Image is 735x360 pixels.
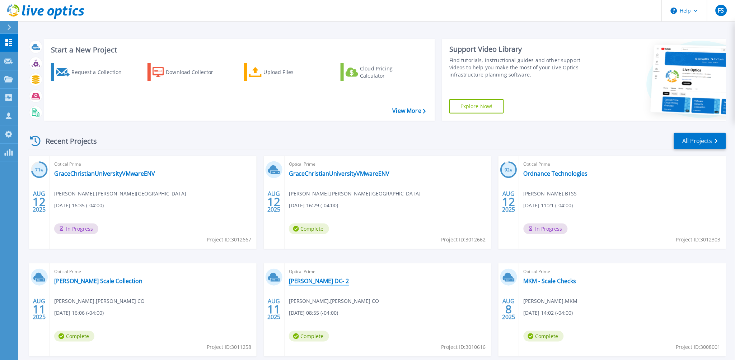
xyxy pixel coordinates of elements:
[32,296,46,322] div: AUG 2025
[674,133,726,149] a: All Projects
[524,223,568,234] span: In Progress
[51,63,131,81] a: Request a Collection
[360,65,417,79] div: Cloud Pricing Calculator
[289,160,487,168] span: Optical Prime
[54,268,252,276] span: Optical Prime
[31,166,48,174] h3: 71
[718,8,724,13] span: FS
[267,199,280,205] span: 12
[267,306,280,312] span: 11
[54,160,252,168] span: Optical Prime
[502,199,515,205] span: 12
[54,202,104,209] span: [DATE] 16:35 (-04:00)
[267,296,281,322] div: AUG 2025
[289,331,329,342] span: Complete
[676,236,721,244] span: Project ID: 3012303
[54,297,145,305] span: [PERSON_NAME] , [PERSON_NAME] CO
[166,65,223,79] div: Download Collector
[510,168,512,172] span: %
[449,45,595,54] div: Support Video Library
[51,46,426,54] h3: Start a New Project
[289,277,349,285] a: [PERSON_NAME] DC- 2
[244,63,324,81] a: Upload Files
[33,306,46,312] span: 11
[441,236,486,244] span: Project ID: 3012662
[289,268,487,276] span: Optical Prime
[524,170,588,177] a: Ordnance Technologies
[441,343,486,351] span: Project ID: 3010616
[524,309,573,317] span: [DATE] 14:02 (-04:00)
[500,166,517,174] h3: 92
[289,309,338,317] span: [DATE] 08:55 (-04:00)
[289,223,329,234] span: Complete
[289,170,390,177] a: GraceChristianUniversityVMwareENV
[502,296,515,322] div: AUG 2025
[148,63,228,81] a: Download Collector
[393,107,426,114] a: View More
[676,343,721,351] span: Project ID: 3008001
[54,331,94,342] span: Complete
[71,65,129,79] div: Request a Collection
[289,202,338,209] span: [DATE] 16:29 (-04:00)
[54,190,186,198] span: [PERSON_NAME] , [PERSON_NAME][GEOGRAPHIC_DATA]
[502,189,515,215] div: AUG 2025
[264,65,321,79] div: Upload Files
[32,189,46,215] div: AUG 2025
[267,189,281,215] div: AUG 2025
[524,202,573,209] span: [DATE] 11:21 (-04:00)
[33,199,46,205] span: 12
[54,223,98,234] span: In Progress
[524,268,722,276] span: Optical Prime
[524,160,722,168] span: Optical Prime
[524,190,577,198] span: [PERSON_NAME] , BTSS
[524,277,576,285] a: MKM - Scale Checks
[289,190,421,198] span: [PERSON_NAME] , [PERSON_NAME][GEOGRAPHIC_DATA]
[54,277,142,285] a: [PERSON_NAME] Scale Collection
[505,306,512,312] span: 8
[449,99,504,114] a: Explore Now!
[41,168,43,172] span: %
[289,297,379,305] span: [PERSON_NAME] , [PERSON_NAME] CO
[524,331,564,342] span: Complete
[54,170,155,177] a: GraceChristianUniversityVMwareENV
[449,57,595,78] div: Find tutorials, instructional guides and other support videos to help you make the most of your L...
[207,343,251,351] span: Project ID: 3011258
[28,132,107,150] div: Recent Projects
[524,297,578,305] span: [PERSON_NAME] , MKM
[341,63,421,81] a: Cloud Pricing Calculator
[207,236,251,244] span: Project ID: 3012667
[54,309,104,317] span: [DATE] 16:06 (-04:00)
